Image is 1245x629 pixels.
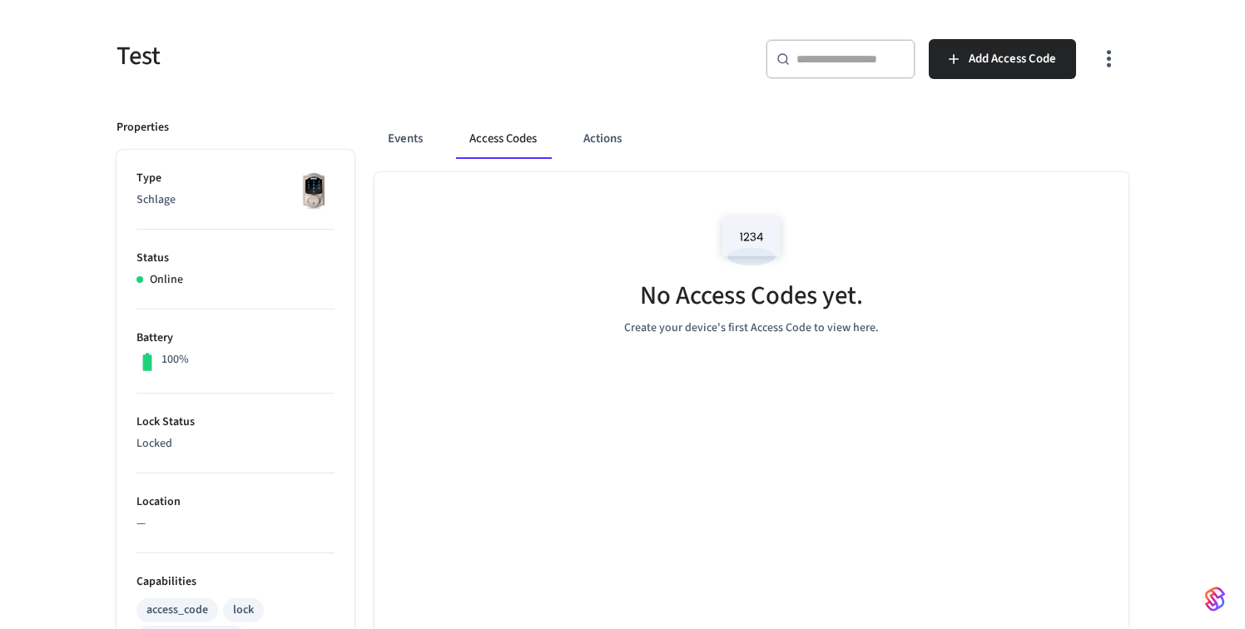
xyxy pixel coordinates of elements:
[969,48,1056,70] span: Add Access Code
[136,329,335,347] p: Battery
[374,119,1128,159] div: ant example
[714,206,789,276] img: Access Codes Empty State
[146,602,208,619] div: access_code
[136,170,335,187] p: Type
[117,119,169,136] p: Properties
[929,39,1076,79] button: Add Access Code
[136,515,335,532] p: —
[136,573,335,591] p: Capabilities
[161,351,189,369] p: 100%
[136,493,335,511] p: Location
[117,39,613,73] h5: Test
[640,279,863,313] h5: No Access Codes yet.
[570,119,635,159] button: Actions
[624,319,879,337] p: Create your device's first Access Code to view here.
[136,191,335,209] p: Schlage
[136,435,335,453] p: Locked
[456,119,550,159] button: Access Codes
[233,602,254,619] div: lock
[136,414,335,431] p: Lock Status
[1205,586,1225,612] img: SeamLogoGradient.69752ec5.svg
[374,119,436,159] button: Events
[136,250,335,267] p: Status
[293,170,335,211] img: Schlage Sense Smart Deadbolt with Camelot Trim, Front
[150,271,183,289] p: Online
